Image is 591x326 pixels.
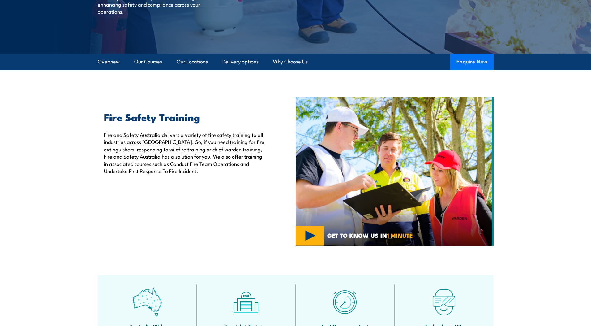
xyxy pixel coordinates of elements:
img: tech-icon [429,287,459,317]
span: GET TO KNOW US IN [327,233,413,238]
a: Delivery options [222,54,259,70]
img: fast-icon [330,287,360,317]
a: Why Choose Us [273,54,308,70]
a: Our Locations [177,54,208,70]
a: Our Courses [134,54,162,70]
img: Fire Safety Training Courses [296,97,494,246]
button: Enquire Now [450,54,494,70]
img: facilities-icon [231,287,261,317]
a: Overview [98,54,120,70]
strong: 1 MINUTE [387,231,413,240]
img: auswide-icon [132,287,162,317]
h2: Fire Safety Training [104,112,267,121]
p: Fire and Safety Australia delivers a variety of fire safety training to all industries across [GE... [104,131,267,174]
